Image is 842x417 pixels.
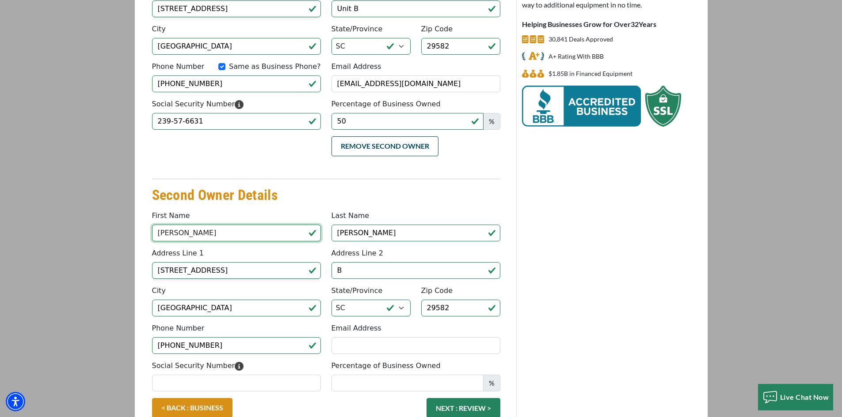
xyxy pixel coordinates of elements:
[152,61,205,72] label: Phone Number
[152,248,204,259] label: Address Line 1
[483,113,500,130] span: %
[331,262,500,279] input: suite, apt, house #
[522,86,681,127] img: BBB Acredited Business and SSL Protection
[331,0,500,17] input: suite, apt, house #
[331,99,441,109] label: Percentage of Business Owned
[549,34,613,45] p: 30,841 Deals Approved
[421,286,453,296] label: Zip Code
[331,361,441,371] label: Percentage of Business Owned
[421,24,453,34] label: Zip Code
[331,24,383,34] label: State/Province
[780,393,829,401] span: Live Chat Now
[6,392,25,411] div: Accessibility Menu
[549,68,632,79] p: $1,849,260,907 in Financed Equipment
[631,20,639,28] span: 32
[522,19,701,30] p: Helping Businesses Grow for Over Years
[758,384,834,410] button: Live Chat Now
[152,323,205,334] label: Phone Number
[152,24,166,34] label: City
[331,248,383,259] label: Address Line 2
[331,323,381,334] label: Email Address
[331,61,381,72] label: Email Address
[549,51,604,62] p: A+ Rating With BBB
[235,362,244,371] svg: Please enter your Social Security Number. We use this information to identify you and process you...
[152,186,500,204] h3: Second Owner Details
[331,136,438,156] button: Remove Second Owner
[229,61,320,72] label: Same as Business Phone?
[152,210,190,221] label: First Name
[152,361,244,371] label: Social Security Number
[331,210,370,221] label: Last Name
[152,286,166,296] label: City
[152,99,244,109] label: Social Security Number
[331,286,383,296] label: State/Province
[483,375,500,391] span: %
[235,100,244,109] svg: Please enter your Social Security Number. We use this information to identify you and process you...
